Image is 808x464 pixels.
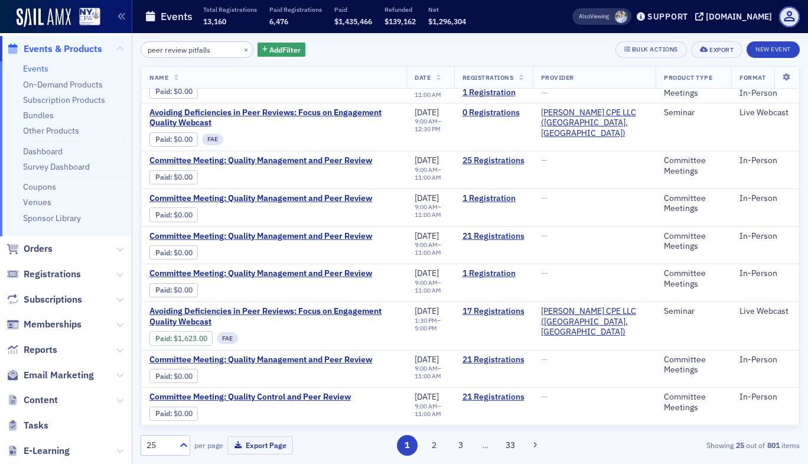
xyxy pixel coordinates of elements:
div: In-Person [739,268,791,279]
time: 9:00 AM [415,117,438,125]
div: – [415,118,445,133]
div: Showing out of items [588,440,800,450]
div: 25 [146,439,172,452]
span: Events & Products [24,43,102,56]
div: Committee Meetings [664,193,723,214]
a: 1 Registration [462,193,524,204]
span: Avoiding Deficiencies in Peer Reviews: Focus on Engagement Quality Webcast [149,306,398,327]
a: Paid [155,135,170,144]
span: : [155,372,174,381]
div: – [415,365,445,380]
time: 11:00 AM [415,410,441,418]
div: Also [579,12,590,20]
div: Export [709,47,734,53]
a: Content [6,394,58,407]
a: 0 Registrations [462,108,524,118]
a: Survey Dashboard [23,161,90,172]
a: Paid [155,409,170,418]
a: Paid [155,210,170,219]
a: Venues [23,197,51,207]
span: : [155,173,174,181]
time: 11:00 AM [415,248,441,257]
button: [DOMAIN_NAME] [695,12,776,21]
div: In-Person [739,392,791,403]
a: 25 Registrations [462,155,524,166]
button: × [241,44,252,54]
a: E-Learning [6,444,70,457]
a: Memberships [6,318,82,331]
span: Orders [24,242,53,255]
span: $0.00 [174,210,193,219]
span: [DATE] [415,268,439,278]
span: Reports [24,343,57,356]
button: Export Page [227,436,293,455]
a: Registrations [6,268,81,281]
div: Bulk Actions [632,46,678,53]
span: $1,435,466 [334,17,372,26]
a: Committee Meeting: Quality Management and Peer Review [149,355,372,365]
a: 21 Registrations [462,355,524,365]
span: Committee Meeting: Quality Management and Peer Review [149,193,372,204]
div: Committee Meetings [664,155,723,176]
a: 17 Registrations [462,306,524,317]
img: SailAMX [79,8,100,26]
span: Format [739,73,765,82]
a: Sponsor Library [23,213,81,223]
a: Coupons [23,181,56,192]
span: : [155,87,174,96]
div: [DOMAIN_NAME] [706,11,772,22]
span: — [541,354,548,365]
span: — [541,193,548,203]
span: — [541,391,548,402]
a: Orders [6,242,53,255]
time: 1:30 PM [415,316,437,325]
div: Seminar [664,306,723,317]
div: FAE [202,134,223,145]
a: Dashboard [23,146,63,157]
span: $0.00 [174,173,193,181]
button: 2 [423,435,444,456]
span: — [541,87,548,98]
a: 1 Registration [462,87,524,98]
span: 6,476 [269,17,288,26]
a: Subscriptions [6,293,82,306]
span: Committee Meeting: Quality Management and Peer Review [149,231,372,242]
time: 12:30 PM [415,125,441,133]
img: SailAMX [17,8,71,27]
p: Total Registrations [203,5,257,14]
a: Reports [6,343,57,356]
div: Live Webcast [739,306,791,317]
span: [DATE] [415,193,439,203]
p: Refunded [385,5,416,14]
time: 5:00 PM [415,324,437,332]
span: E-Learning [24,444,70,457]
button: Bulk Actions [615,41,687,58]
a: [PERSON_NAME] CPE LLC ([GEOGRAPHIC_DATA], [GEOGRAPHIC_DATA]) [541,306,648,338]
span: : [155,248,174,257]
div: Paid: 0 - $0 [149,369,198,383]
span: — [541,268,548,278]
time: 9:00 AM [415,402,438,410]
a: 21 Registrations [462,231,524,242]
div: Committee Meetings [664,392,723,413]
div: Paid: 0 - $0 [149,207,198,222]
a: Bundles [23,110,54,121]
div: – [415,279,445,294]
a: Committee Meeting: Quality Management and Peer Review [149,155,372,166]
span: [DATE] [415,155,439,166]
span: Viewing [579,12,609,21]
a: Committee Meeting: Quality Management and Peer Review [149,268,372,279]
button: 1 [397,435,418,456]
a: 21 Registrations [462,392,524,403]
a: Paid [155,372,170,381]
div: In-Person [739,193,791,204]
a: Events & Products [6,43,102,56]
div: – [415,83,445,98]
div: Committee Meetings [664,231,723,252]
div: – [415,403,445,418]
time: 11:00 AM [415,90,441,99]
a: Paid [155,173,170,181]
